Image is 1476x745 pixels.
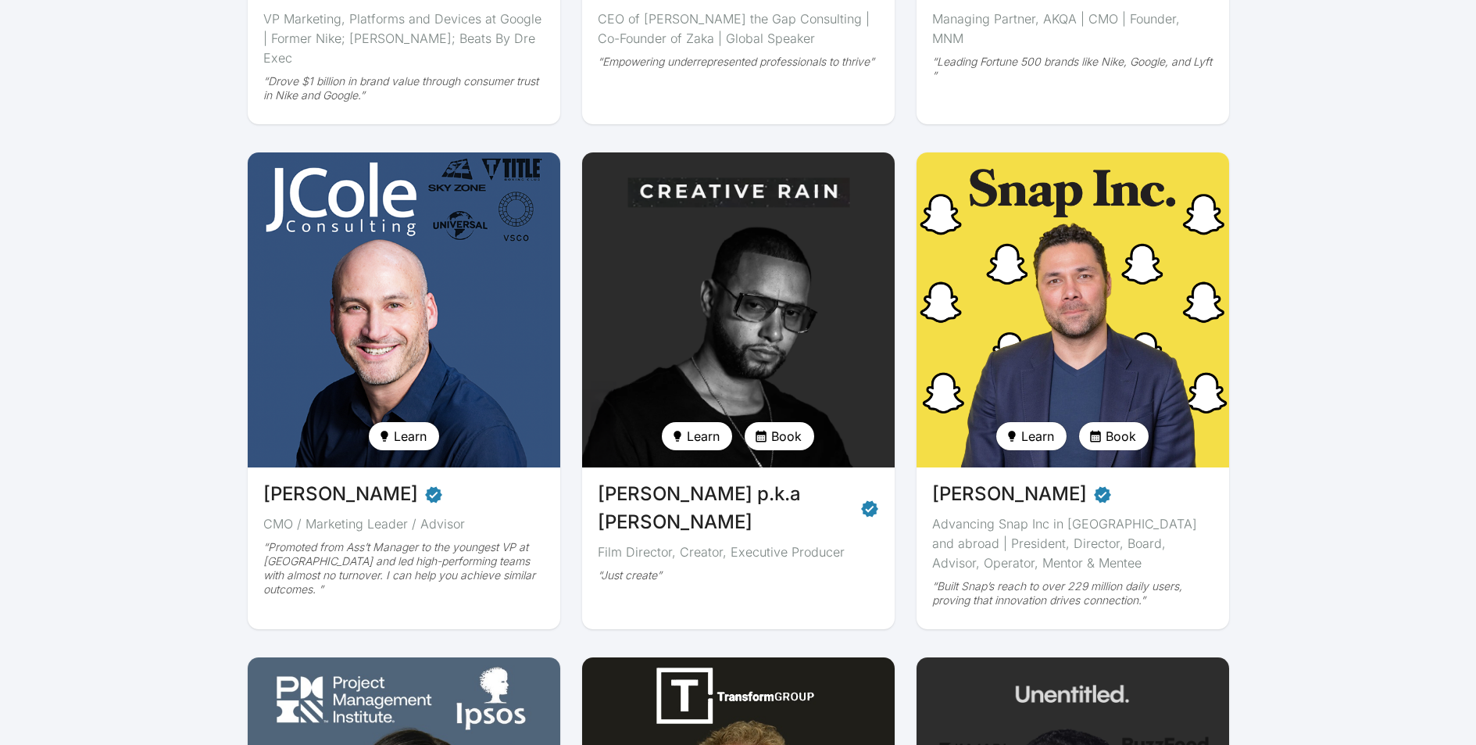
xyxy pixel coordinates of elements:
button: Book [745,422,814,450]
button: Learn [662,422,732,450]
div: CMO / Marketing Leader / Advisor [263,514,545,534]
img: avatar of Julien Christian Lutz p.k.a Director X [577,148,899,472]
span: Book [1106,427,1136,446]
span: Learn [394,427,427,446]
div: “Drove $1 billion in brand value through consumer trust in Nike and Google.” [263,74,545,102]
div: “Empowering underrepresented professionals to thrive” [598,55,879,69]
span: [PERSON_NAME] [932,480,1087,508]
span: Learn [1021,427,1054,446]
div: “Promoted from Ass’t Manager to the youngest VP at [GEOGRAPHIC_DATA] and led high-performing team... [263,540,545,596]
button: Book [1079,422,1149,450]
span: Verified partner - Josh Cole [424,480,443,508]
div: Advancing Snap Inc in [GEOGRAPHIC_DATA] and abroad | President, Director, Board, Advisor, Operato... [932,514,1213,573]
span: [PERSON_NAME] p.k.a [PERSON_NAME] [598,480,854,536]
span: Book [771,427,802,446]
div: Managing Partner, AKQA | CMO | Founder, MNM [932,9,1213,48]
div: “Just create” [598,568,879,582]
img: avatar of Josh Cole [248,152,560,467]
div: “Leading Fortune 500 brands like Nike, Google, and Lyft ” [932,55,1213,83]
div: CEO of [PERSON_NAME] the Gap Consulting | Co-Founder of Zaka | Global Speaker [598,9,879,48]
span: Verified partner - Julien Christian Lutz p.k.a Director X [860,494,879,522]
img: avatar of Matt McGowan [917,152,1229,467]
span: Learn [687,427,720,446]
div: Film Director, Creator, Executive Producer [598,543,879,562]
span: Verified partner - Matt McGowan [1093,480,1112,508]
span: [PERSON_NAME] [263,480,418,508]
div: VP Marketing, Platforms and Devices at Google | Former Nike; [PERSON_NAME]; Beats By Dre Exec [263,9,545,68]
button: Learn [369,422,439,450]
div: “Built Snap’s reach to over 229 million daily users, proving that innovation drives connection.” [932,579,1213,607]
button: Learn [996,422,1067,450]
